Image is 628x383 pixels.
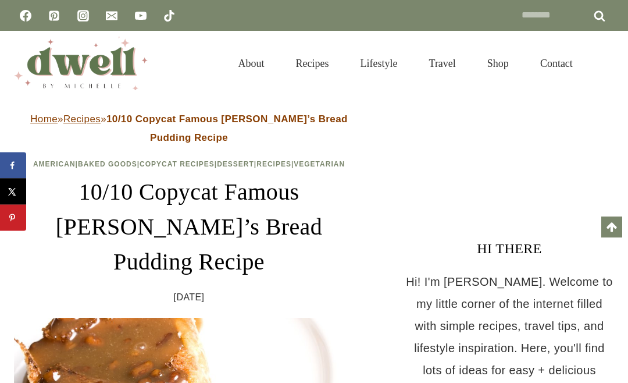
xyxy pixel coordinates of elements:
[33,160,76,168] a: American
[158,4,181,27] a: TikTok
[100,4,123,27] a: Email
[223,43,280,84] a: About
[223,43,588,84] nav: Primary Navigation
[14,37,148,90] img: DWELL by michelle
[33,160,345,168] span: | | | | |
[280,43,345,84] a: Recipes
[217,160,254,168] a: Dessert
[140,160,215,168] a: Copycat Recipes
[14,4,37,27] a: Facebook
[256,160,291,168] a: Recipes
[294,160,345,168] a: Vegetarian
[30,114,348,143] span: » »
[601,217,622,237] a: Scroll to top
[129,4,152,27] a: YouTube
[405,238,614,259] h3: HI THERE
[63,114,101,125] a: Recipes
[14,175,364,279] h1: 10/10 Copycat Famous [PERSON_NAME]’s Bread Pudding Recipe
[524,43,588,84] a: Contact
[106,114,348,143] strong: 10/10 Copycat Famous [PERSON_NAME]’s Bread Pudding Recipe
[345,43,413,84] a: Lifestyle
[42,4,66,27] a: Pinterest
[174,289,205,306] time: [DATE]
[78,160,137,168] a: Baked Goods
[472,43,524,84] a: Shop
[72,4,95,27] a: Instagram
[30,114,58,125] a: Home
[413,43,472,84] a: Travel
[594,54,614,73] button: View Search Form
